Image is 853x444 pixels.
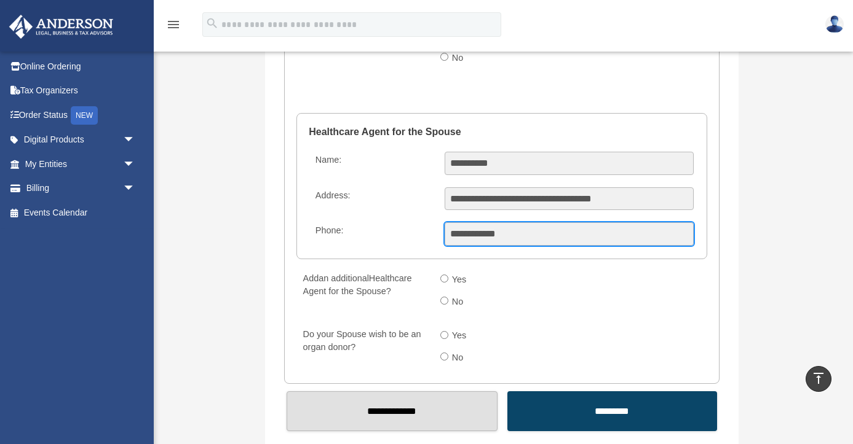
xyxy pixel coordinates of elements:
i: search [205,17,219,30]
a: Billingarrow_drop_down [9,176,154,201]
label: Phone: [310,222,435,246]
a: Online Ordering [9,54,154,79]
a: vertical_align_top [806,366,831,392]
i: menu [166,17,181,32]
a: Order StatusNEW [9,103,154,128]
img: Anderson Advisors Platinum Portal [6,15,117,39]
img: User Pic [825,15,844,33]
label: Name: [310,152,435,175]
legend: Healthcare Agent for the Spouse [309,114,695,150]
label: Yes [448,270,472,290]
a: menu [166,21,181,32]
a: Events Calendar [9,200,154,225]
span: arrow_drop_down [123,176,148,201]
label: Add Healthcare Agent for the Spouse? [298,270,430,314]
label: Do your Spouse wish to be an organ donor? [298,326,430,370]
span: an additional [319,273,369,283]
i: vertical_align_top [811,371,826,386]
label: No [448,348,469,368]
span: arrow_drop_down [123,128,148,153]
label: Yes [448,326,472,346]
label: No [448,292,469,312]
a: My Entitiesarrow_drop_down [9,152,154,176]
label: No [448,49,469,68]
a: Digital Productsarrow_drop_down [9,128,154,152]
label: Address: [310,187,435,211]
a: Tax Organizers [9,79,154,103]
div: NEW [71,106,98,125]
span: arrow_drop_down [123,152,148,177]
